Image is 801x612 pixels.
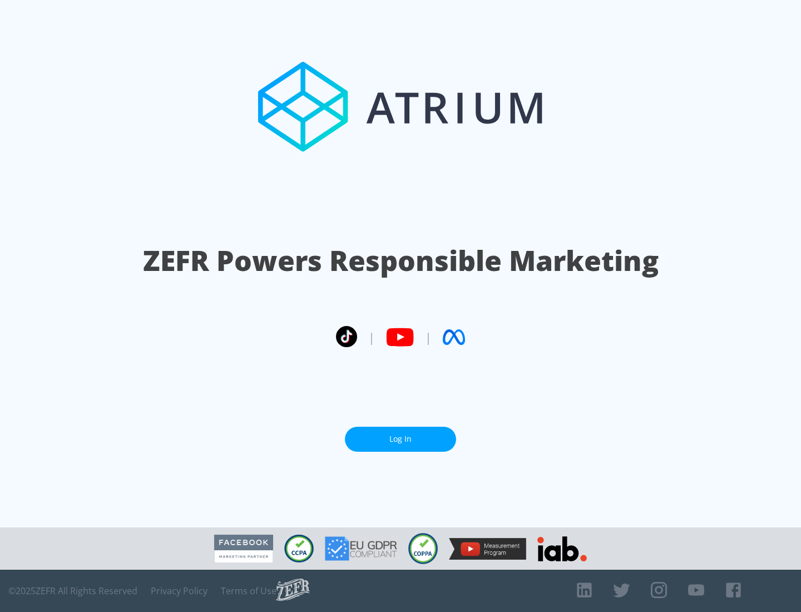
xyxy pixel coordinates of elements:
h1: ZEFR Powers Responsible Marketing [143,241,659,280]
a: Privacy Policy [151,585,207,596]
span: | [368,329,375,346]
img: GDPR Compliant [325,536,397,561]
img: IAB [537,536,587,561]
span: | [425,329,432,346]
span: © 2025 ZEFR All Rights Reserved [8,585,137,596]
img: CCPA Compliant [284,535,314,562]
a: Log In [345,427,456,452]
img: YouTube Measurement Program [449,538,526,560]
img: Facebook Marketing Partner [214,535,273,563]
a: Terms of Use [221,585,276,596]
img: COPPA Compliant [408,533,438,564]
